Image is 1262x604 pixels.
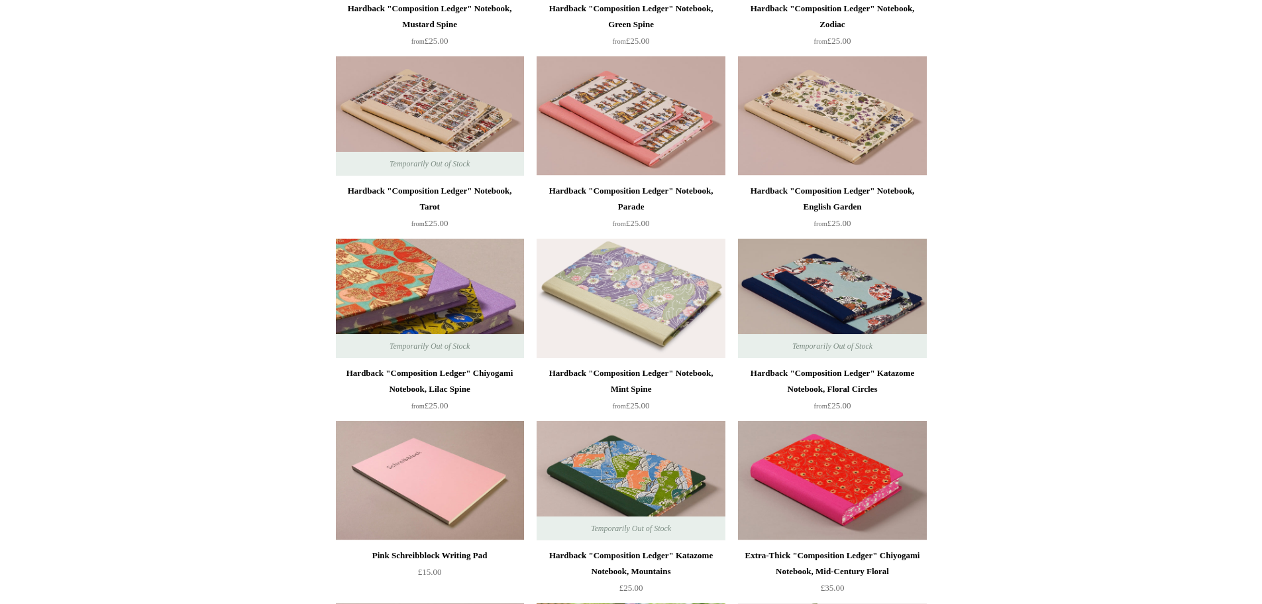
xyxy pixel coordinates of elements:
[821,583,845,593] span: £35.00
[738,421,926,540] a: Extra-Thick "Composition Ledger" Chiyogami Notebook, Mid-Century Floral Extra-Thick "Composition ...
[411,36,448,46] span: £25.00
[741,365,923,397] div: Hardback "Composition Ledger" Katazome Notebook, Floral Circles
[741,1,923,32] div: Hardback "Composition Ledger" Notebook, Zodiac
[537,548,725,602] a: Hardback "Composition Ledger" Katazome Notebook, Mountains £25.00
[540,365,721,397] div: Hardback "Composition Ledger" Notebook, Mint Spine
[738,365,926,420] a: Hardback "Composition Ledger" Katazome Notebook, Floral Circles from£25.00
[339,1,521,32] div: Hardback "Composition Ledger" Notebook, Mustard Spine
[339,183,521,215] div: Hardback "Composition Ledger" Notebook, Tarot
[738,56,926,176] img: Hardback "Composition Ledger" Notebook, English Garden
[537,365,725,420] a: Hardback "Composition Ledger" Notebook, Mint Spine from£25.00
[738,183,926,237] a: Hardback "Composition Ledger" Notebook, English Garden from£25.00
[814,36,851,46] span: £25.00
[619,583,643,593] span: £25.00
[741,183,923,215] div: Hardback "Composition Ledger" Notebook, English Garden
[418,567,442,577] span: £15.00
[537,239,725,358] img: Hardback "Composition Ledger" Notebook, Mint Spine
[613,36,650,46] span: £25.00
[537,239,725,358] a: Hardback "Composition Ledger" Notebook, Mint Spine Hardback "Composition Ledger" Notebook, Mint S...
[738,239,926,358] img: Hardback "Composition Ledger" Katazome Notebook, Floral Circles
[738,56,926,176] a: Hardback "Composition Ledger" Notebook, English Garden Hardback "Composition Ledger" Notebook, En...
[336,421,524,540] a: Pink Schreibblock Writing Pad Pink Schreibblock Writing Pad
[537,183,725,237] a: Hardback "Composition Ledger" Notebook, Parade from£25.00
[336,56,524,176] a: Hardback "Composition Ledger" Notebook, Tarot Hardback "Composition Ledger" Notebook, Tarot Tempo...
[741,548,923,579] div: Extra-Thick "Composition Ledger" Chiyogami Notebook, Mid-Century Floral
[613,218,650,228] span: £25.00
[336,56,524,176] img: Hardback "Composition Ledger" Notebook, Tarot
[339,548,521,564] div: Pink Schreibblock Writing Pad
[537,56,725,176] img: Hardback "Composition Ledger" Notebook, Parade
[738,421,926,540] img: Extra-Thick "Composition Ledger" Chiyogami Notebook, Mid-Century Floral
[540,548,721,579] div: Hardback "Composition Ledger" Katazome Notebook, Mountains
[376,152,483,176] span: Temporarily Out of Stock
[613,402,626,410] span: from
[814,220,827,227] span: from
[613,400,650,410] span: £25.00
[537,1,725,55] a: Hardback "Composition Ledger" Notebook, Green Spine from£25.00
[738,1,926,55] a: Hardback "Composition Ledger" Notebook, Zodiac from£25.00
[578,516,684,540] span: Temporarily Out of Stock
[613,220,626,227] span: from
[411,38,425,45] span: from
[411,220,425,227] span: from
[336,1,524,55] a: Hardback "Composition Ledger" Notebook, Mustard Spine from£25.00
[411,400,448,410] span: £25.00
[814,400,851,410] span: £25.00
[537,421,725,540] a: Hardback "Composition Ledger" Katazome Notebook, Mountains Hardback "Composition Ledger" Katazome...
[411,218,448,228] span: £25.00
[537,56,725,176] a: Hardback "Composition Ledger" Notebook, Parade Hardback "Composition Ledger" Notebook, Parade
[336,239,524,358] img: Hardback "Composition Ledger" Chiyogami Notebook, Lilac Spine
[376,334,483,358] span: Temporarily Out of Stock
[814,218,851,228] span: £25.00
[411,402,425,410] span: from
[336,239,524,358] a: Hardback "Composition Ledger" Chiyogami Notebook, Lilac Spine Hardback "Composition Ledger" Chiyo...
[814,38,827,45] span: from
[336,548,524,602] a: Pink Schreibblock Writing Pad £15.00
[339,365,521,397] div: Hardback "Composition Ledger" Chiyogami Notebook, Lilac Spine
[738,239,926,358] a: Hardback "Composition Ledger" Katazome Notebook, Floral Circles Hardback "Composition Ledger" Kat...
[336,183,524,237] a: Hardback "Composition Ledger" Notebook, Tarot from£25.00
[814,402,827,410] span: from
[540,1,721,32] div: Hardback "Composition Ledger" Notebook, Green Spine
[336,365,524,420] a: Hardback "Composition Ledger" Chiyogami Notebook, Lilac Spine from£25.00
[336,421,524,540] img: Pink Schreibblock Writing Pad
[738,548,926,602] a: Extra-Thick "Composition Ledger" Chiyogami Notebook, Mid-Century Floral £35.00
[540,183,721,215] div: Hardback "Composition Ledger" Notebook, Parade
[613,38,626,45] span: from
[537,421,725,540] img: Hardback "Composition Ledger" Katazome Notebook, Mountains
[779,334,886,358] span: Temporarily Out of Stock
